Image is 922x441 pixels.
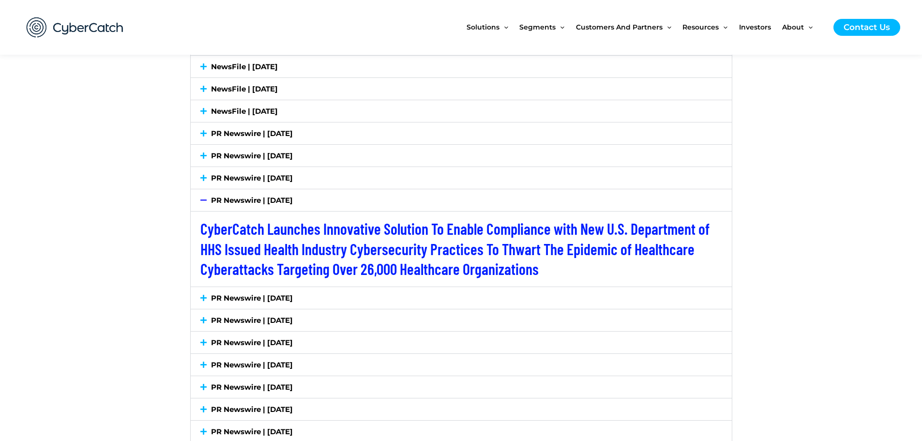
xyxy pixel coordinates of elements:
div: PR Newswire | [DATE] [191,287,732,309]
a: NewsFile | [DATE] [211,84,278,93]
span: Segments [519,7,556,47]
div: PR Newswire | [DATE] [191,211,732,287]
a: CyberCatch Launches Innovative Solution To Enable Compliance with New U.S. Department of HHS Issu... [200,219,710,278]
a: PR Newswire | [DATE] [211,338,293,347]
span: Menu Toggle [499,7,508,47]
a: PR Newswire | [DATE] [211,129,293,138]
a: Contact Us [833,19,900,36]
span: Menu Toggle [556,7,564,47]
div: PR Newswire | [DATE] [191,189,732,211]
span: Investors [739,7,771,47]
nav: Site Navigation: New Main Menu [467,7,824,47]
div: PR Newswire | [DATE] [191,167,732,189]
div: PR Newswire | [DATE] [191,376,732,398]
span: About [782,7,804,47]
span: Menu Toggle [663,7,671,47]
a: NewsFile | [DATE] [211,106,278,116]
div: PR Newswire | [DATE] [191,354,732,376]
a: PR Newswire | [DATE] [211,316,293,325]
div: NewsFile | [DATE] [191,78,732,100]
a: PR Newswire | [DATE] [211,151,293,160]
a: PR Newswire | [DATE] [211,293,293,303]
a: PR Newswire | [DATE] [211,427,293,436]
div: PR Newswire | [DATE] [191,122,732,144]
div: PR Newswire | [DATE] [191,332,732,353]
div: PR Newswire | [DATE] [191,309,732,331]
a: NewsFile | [DATE] [211,62,278,71]
div: PR Newswire | [DATE] [191,145,732,167]
span: Menu Toggle [804,7,813,47]
span: Solutions [467,7,499,47]
span: Customers and Partners [576,7,663,47]
a: PR Newswire | [DATE] [211,382,293,392]
a: PR Newswire | [DATE] [211,360,293,369]
a: Investors [739,7,782,47]
a: PR Newswire | [DATE] [211,196,293,205]
img: CyberCatch [17,7,133,47]
div: NewsFile | [DATE] [191,56,732,77]
span: Resources [682,7,719,47]
div: PR Newswire | [DATE] [191,398,732,420]
div: NewsFile | [DATE] [191,100,732,122]
a: PR Newswire | [DATE] [211,405,293,414]
span: Menu Toggle [719,7,727,47]
a: PR Newswire | [DATE] [211,173,293,182]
